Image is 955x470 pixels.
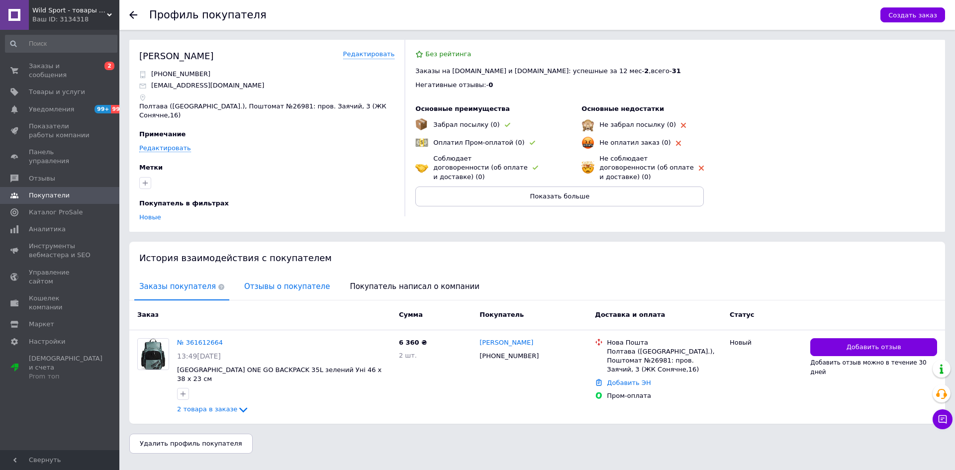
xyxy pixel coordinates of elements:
span: Создать заказ [888,11,937,19]
div: Новый [730,338,802,347]
span: Не соблюдает договоренности (об оплате и доставке) (0) [599,155,693,180]
a: [PERSON_NAME] [479,338,533,348]
img: rating-tag-type [505,123,510,127]
a: Добавить ЭН [607,379,651,386]
span: Без рейтинга [425,50,471,58]
button: Добавить отзыв [810,338,937,357]
span: Основные преимущества [415,105,510,112]
p: [PHONE_NUMBER] [151,70,210,79]
span: Настройки [29,337,65,346]
input: Поиск [5,35,117,53]
a: № 361612664 [177,339,223,346]
img: emoji [581,136,594,149]
div: Полтава ([GEOGRAPHIC_DATA].), Поштомат №26981: пров. Заячий, 3 (ЖК Сонячне,16) [607,347,722,375]
a: Редактировать [139,144,191,152]
span: Удалить профиль покупателя [140,440,242,447]
div: Prom топ [29,372,102,381]
span: 13:49[DATE] [177,352,221,360]
button: Создать заказ [880,7,945,22]
div: [PHONE_NUMBER] [477,350,541,363]
img: rating-tag-type [699,166,704,171]
span: 0 [488,81,493,89]
span: Уведомления [29,105,74,114]
span: Метки [139,164,163,171]
span: 2 [644,67,649,75]
span: Инструменты вебмастера и SEO [29,242,92,260]
span: Wild Sport - товары для спорта и отдыха [32,6,107,15]
span: Соблюдает договоренности (об оплате и доставке) (0) [433,155,527,180]
h1: Профиль покупателя [149,9,267,21]
span: Покупатель написал о компании [345,274,484,299]
span: Заказ [137,311,159,318]
span: Панель управления [29,148,92,166]
img: rating-tag-type [530,141,535,145]
span: Кошелек компании [29,294,92,312]
img: emoji [415,136,428,149]
span: Не оплатил заказ (0) [599,139,670,146]
a: [GEOGRAPHIC_DATA] ONE GO BACKPACK 35L зелений Уні 46 х 38 х 23 см [177,366,382,383]
a: Новые [139,213,161,221]
div: Пром-оплата [607,391,722,400]
div: Ваш ID: 3134318 [32,15,119,24]
span: Заказы и сообщения [29,62,92,80]
span: История взаимодействия с покупателем [139,253,332,263]
span: 2 шт. [399,352,417,359]
button: Чат с покупателем [933,409,953,429]
span: Примечание [139,130,186,138]
span: 6 360 ₴ [399,339,427,346]
img: rating-tag-type [533,166,538,170]
span: 2 [104,62,114,70]
img: emoji [415,161,428,174]
span: [DEMOGRAPHIC_DATA] и счета [29,354,102,381]
span: Товары и услуги [29,88,85,96]
div: Нова Пошта [607,338,722,347]
img: emoji [581,161,594,174]
img: Фото товару [141,339,166,370]
span: Заказы покупателя [134,274,229,299]
span: Добавить отзыв [847,343,901,352]
span: Показатели работы компании [29,122,92,140]
span: Заказы на [DOMAIN_NAME] и [DOMAIN_NAME]: успешные за 12 мес - , всего - [415,67,681,75]
img: rating-tag-type [676,141,681,146]
span: Не забрал посылку (0) [599,121,676,128]
p: Полтава ([GEOGRAPHIC_DATA].), Поштомат №26981: пров. Заячий, 3 (ЖК Сонячне,16) [139,102,394,120]
span: 31 [672,67,681,75]
span: Основные недостатки [581,105,664,112]
span: Покупатель [479,311,524,318]
p: [EMAIL_ADDRESS][DOMAIN_NAME] [151,81,264,90]
span: Статус [730,311,755,318]
div: Вернуться назад [129,11,137,19]
span: Сумма [399,311,423,318]
span: Добавить отзыв можно в течение 30 дней [810,359,926,375]
img: emoji [415,118,427,130]
span: Негативные отзывы: - [415,81,488,89]
span: Показать больше [530,192,590,200]
span: Аналитика [29,225,66,234]
img: rating-tag-type [681,123,686,128]
a: Редактировать [343,50,395,59]
span: Оплатил Пром-оплатой (0) [433,139,524,146]
div: Покупатель в фильтрах [139,199,392,208]
div: [PERSON_NAME] [139,50,214,62]
span: 2 товара в заказе [177,405,237,413]
button: Удалить профиль покупателя [129,434,253,454]
span: Отзывы о покупателе [239,274,335,299]
span: Управление сайтом [29,268,92,286]
span: 99+ [95,105,111,113]
span: 99+ [111,105,127,113]
span: Маркет [29,320,54,329]
span: Доставка и оплата [595,311,665,318]
span: Отзывы [29,174,55,183]
a: 2 товара в заказе [177,405,249,413]
button: Показать больше [415,187,704,206]
span: Забрал посылку (0) [433,121,499,128]
span: Каталог ProSale [29,208,83,217]
img: emoji [581,118,594,131]
span: Покупатели [29,191,70,200]
a: Фото товару [137,338,169,370]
